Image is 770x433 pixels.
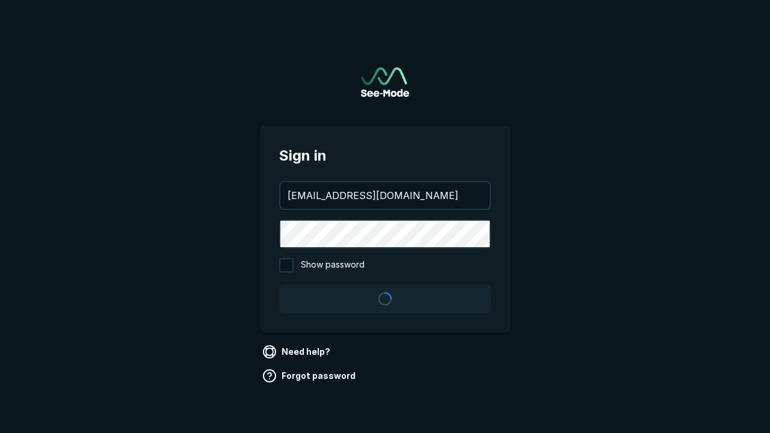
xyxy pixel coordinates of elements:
input: your@email.com [280,182,490,209]
a: Go to sign in [361,67,409,97]
a: Need help? [260,342,335,361]
span: Show password [301,258,365,272]
a: Forgot password [260,366,360,385]
span: Sign in [279,145,491,167]
img: See-Mode Logo [361,67,409,97]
